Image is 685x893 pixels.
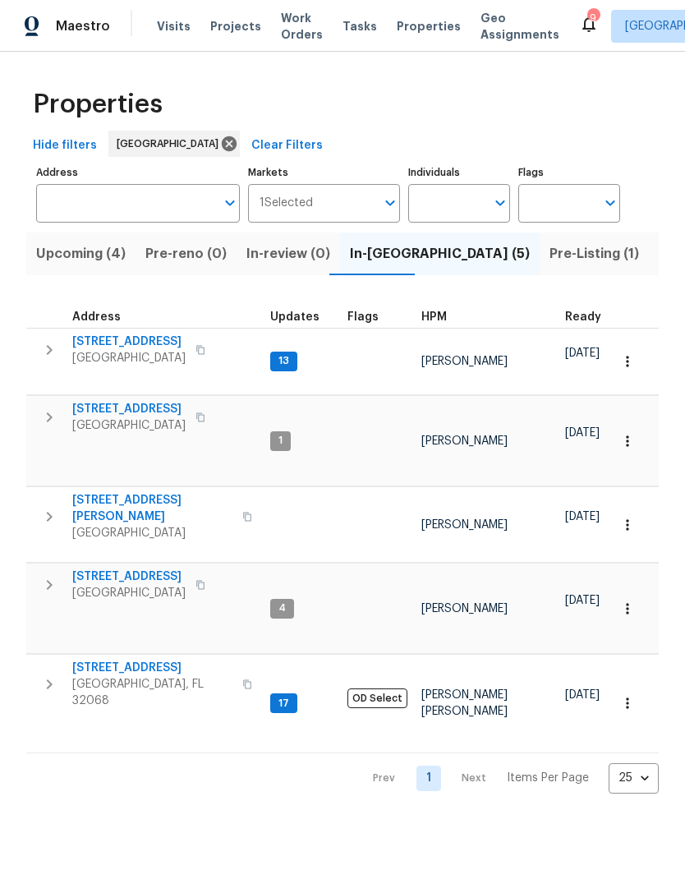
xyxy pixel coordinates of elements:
div: [GEOGRAPHIC_DATA] [108,131,240,157]
button: Open [599,191,622,214]
span: [DATE] [565,511,600,522]
span: Pre-Listing (1) [549,242,639,265]
span: Ready [565,311,601,323]
span: [GEOGRAPHIC_DATA], FL 32068 [72,676,232,709]
span: [GEOGRAPHIC_DATA] [117,136,225,152]
nav: Pagination Navigation [357,763,659,794]
span: [STREET_ADDRESS] [72,334,186,350]
span: [PERSON_NAME] [PERSON_NAME] [421,689,508,717]
span: [DATE] [565,427,600,439]
span: [STREET_ADDRESS] [72,568,186,585]
span: Updates [270,311,320,323]
button: Open [489,191,512,214]
span: [GEOGRAPHIC_DATA] [72,525,232,541]
span: Visits [157,18,191,35]
span: Projects [210,18,261,35]
span: In-[GEOGRAPHIC_DATA] (5) [350,242,530,265]
span: [DATE] [565,595,600,606]
p: Items Per Page [507,770,589,786]
span: Tasks [342,21,377,32]
span: [PERSON_NAME] [421,435,508,447]
span: 17 [272,697,296,711]
span: [PERSON_NAME] [421,519,508,531]
span: Properties [397,18,461,35]
span: [STREET_ADDRESS] [72,401,186,417]
span: Address [72,311,121,323]
span: Properties [33,96,163,113]
label: Address [36,168,240,177]
div: 9 [587,10,599,26]
span: 1 [272,434,289,448]
span: OD Select [347,688,407,708]
span: [GEOGRAPHIC_DATA] [72,350,186,366]
button: Hide filters [26,131,103,161]
span: [DATE] [565,689,600,701]
label: Flags [518,168,620,177]
span: 1 Selected [260,196,313,210]
button: Open [218,191,241,214]
span: Work Orders [281,10,323,43]
a: Goto page 1 [416,766,441,791]
span: Upcoming (4) [36,242,126,265]
div: 25 [609,757,659,799]
span: [DATE] [565,348,600,359]
div: Earliest renovation start date (first business day after COE or Checkout) [565,311,616,323]
span: [GEOGRAPHIC_DATA] [72,417,186,434]
span: HPM [421,311,447,323]
span: 13 [272,354,296,368]
button: Open [379,191,402,214]
span: Pre-reno (0) [145,242,227,265]
span: Maestro [56,18,110,35]
span: [STREET_ADDRESS] [72,660,232,676]
span: Flags [347,311,379,323]
span: [PERSON_NAME] [421,603,508,615]
button: Clear Filters [245,131,329,161]
span: Clear Filters [251,136,323,156]
span: [GEOGRAPHIC_DATA] [72,585,186,601]
label: Markets [248,168,401,177]
span: Geo Assignments [480,10,559,43]
span: [STREET_ADDRESS][PERSON_NAME] [72,492,232,525]
span: [PERSON_NAME] [421,356,508,367]
span: In-review (0) [246,242,330,265]
span: 4 [272,601,292,615]
span: Hide filters [33,136,97,156]
label: Individuals [408,168,510,177]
